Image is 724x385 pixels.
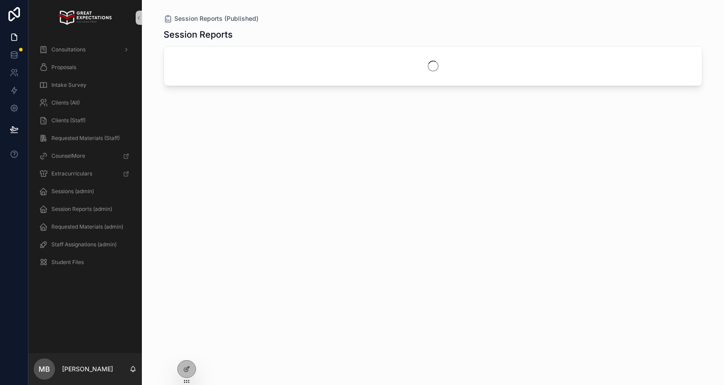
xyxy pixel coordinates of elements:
[34,183,137,199] a: Sessions (admin)
[51,241,117,248] span: Staff Assignations (admin)
[164,14,258,23] a: Session Reports (Published)
[34,113,137,128] a: Clients (Staff)
[34,95,137,111] a: Clients (All)
[51,223,123,230] span: Requested Materials (admin)
[51,188,94,195] span: Sessions (admin)
[34,130,137,146] a: Requested Materials (Staff)
[34,201,137,217] a: Session Reports (admin)
[34,219,137,235] a: Requested Materials (admin)
[34,237,137,253] a: Staff Assignations (admin)
[34,166,137,182] a: Extracurriculars
[51,82,86,89] span: Intake Survey
[39,364,50,374] span: MB
[51,170,92,177] span: Extracurriculars
[51,99,80,106] span: Clients (All)
[34,148,137,164] a: CounselMore
[51,117,86,124] span: Clients (Staff)
[34,59,137,75] a: Proposals
[59,11,111,25] img: App logo
[164,28,233,41] h1: Session Reports
[34,42,137,58] a: Consultations
[34,254,137,270] a: Student Files
[51,46,86,53] span: Consultations
[28,35,142,282] div: scrollable content
[174,14,258,23] span: Session Reports (Published)
[62,365,113,373] p: [PERSON_NAME]
[51,152,85,159] span: CounselMore
[34,77,137,93] a: Intake Survey
[51,259,84,266] span: Student Files
[51,206,112,213] span: Session Reports (admin)
[51,64,76,71] span: Proposals
[51,135,120,142] span: Requested Materials (Staff)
